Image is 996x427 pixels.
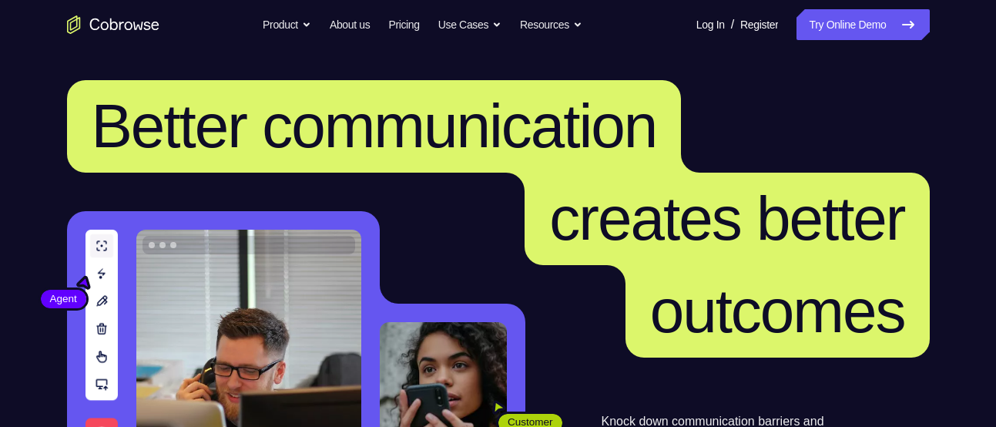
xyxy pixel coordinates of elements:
[330,9,370,40] a: About us
[92,92,657,160] span: Better communication
[731,15,734,34] span: /
[438,9,501,40] button: Use Cases
[263,9,311,40] button: Product
[67,15,159,34] a: Go to the home page
[549,184,904,253] span: creates better
[740,9,778,40] a: Register
[696,9,725,40] a: Log In
[796,9,929,40] a: Try Online Demo
[388,9,419,40] a: Pricing
[650,277,905,345] span: outcomes
[520,9,582,40] button: Resources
